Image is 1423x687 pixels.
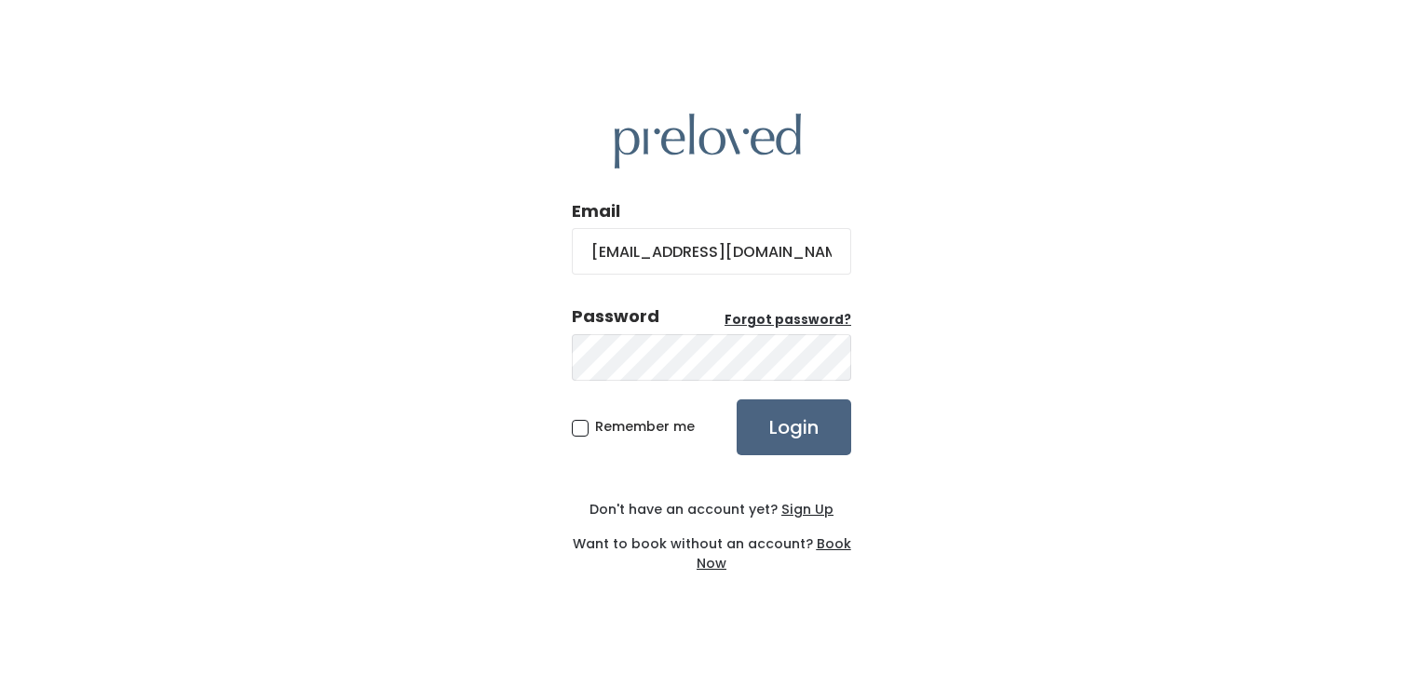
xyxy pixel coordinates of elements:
div: Don't have an account yet? [572,500,851,519]
a: Forgot password? [725,311,851,330]
span: Remember me [595,417,695,436]
div: Password [572,304,659,329]
img: preloved logo [615,114,801,168]
div: Want to book without an account? [572,519,851,573]
a: Sign Up [778,500,833,519]
label: Email [572,199,620,223]
a: Book Now [697,534,851,572]
u: Forgot password? [725,311,851,329]
input: Login [737,399,851,455]
u: Sign Up [781,500,833,519]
